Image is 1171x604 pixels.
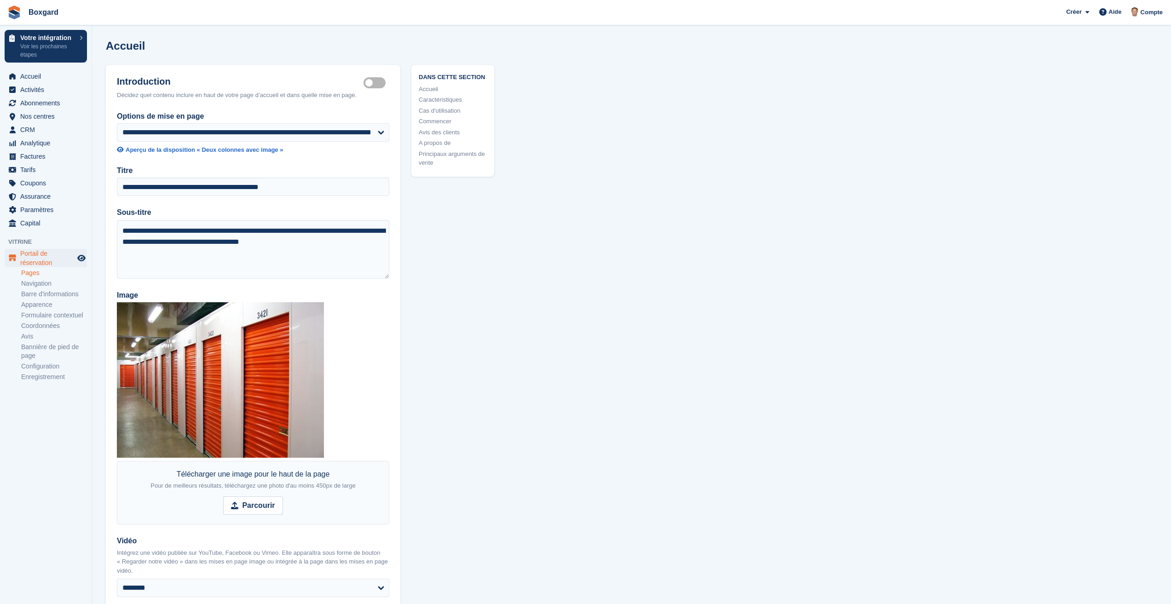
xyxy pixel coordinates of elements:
a: menu [5,163,87,176]
label: Vidéo [117,535,389,546]
a: Principaux arguments de vente [419,150,487,167]
a: Boutique d'aperçu [76,253,87,264]
span: Nos centres [20,110,75,123]
label: Sous-titre [117,207,389,218]
span: Créer [1066,7,1082,17]
a: Caractéristiques [419,95,487,104]
a: Pages [21,269,87,277]
span: Tarifs [20,163,75,176]
a: Avis [21,332,87,341]
a: menu [5,123,87,136]
a: Accueil [419,85,487,94]
a: menu [5,150,87,163]
img: Alban Mackay [1130,7,1139,17]
p: Voir les prochaines étapes [20,42,75,59]
img: d11f3a7bedeb034762fd4e6dabe95b81.jpg [117,302,324,458]
span: Aide [1108,7,1121,17]
label: Titre [117,165,389,176]
input: Parcourir [223,496,283,515]
span: Compte [1141,8,1163,17]
label: Image [117,290,389,301]
span: Activités [20,83,75,96]
a: Boxgard [25,5,62,20]
span: Capital [20,217,75,230]
span: Accueil [20,70,75,83]
a: Coordonnées [21,322,87,330]
span: Analytique [20,137,75,150]
span: CRM [20,123,75,136]
a: menu [5,110,87,123]
a: Cas d'utilisation [419,106,487,115]
p: Intégrez une vidéo publiée sur YouTube, Facebook ou Vimeo. Elle apparaîtra sous forme de bouton «... [117,548,389,575]
a: menu [5,217,87,230]
a: Avis des clients [419,128,487,137]
strong: Parcourir [242,500,275,511]
a: menu [5,137,87,150]
a: A propos de [419,138,487,148]
span: Dans cette section [419,72,487,81]
a: Aperçu de la disposition « Deux colonnes avec image » [117,145,389,155]
a: menu [5,177,87,190]
span: Coupons [20,177,75,190]
span: Vitrine [8,237,92,247]
a: menu [5,249,87,267]
a: menu [5,97,87,109]
a: Enregistrement [21,373,87,381]
a: menu [5,83,87,96]
span: Abonnements [20,97,75,109]
h1: Accueil [106,40,145,52]
span: Factures [20,150,75,163]
h2: Introduction [117,76,363,87]
img: stora-icon-8386f47178a22dfd0bd8f6a31ec36ba5ce8667c1dd55bd0f319d3a0aa187defe.svg [7,6,21,19]
div: Décidez quel contenu inclure en haut de votre page d’accueil et dans quelle mise en page. [117,91,389,100]
a: Configuration [21,362,87,371]
a: Navigation [21,279,87,288]
a: menu [5,70,87,83]
a: Barre d'informations [21,290,87,299]
label: Hero section active [363,82,389,84]
a: menu [5,190,87,203]
a: menu [5,203,87,216]
a: Commencer [419,117,487,126]
a: Formulaire contextuel [21,311,87,320]
div: Télécharger une image pour le haut de la page [150,469,355,491]
span: Pour de meilleurs résultats, téléchargez une photo d'au moins 450px de large [150,482,355,489]
a: Bannière de pied de page [21,343,87,360]
div: Aperçu de la disposition « Deux colonnes avec image » [126,145,283,155]
label: Options de mise en page [117,111,389,122]
a: Apparence [21,300,87,309]
p: Votre intégration [20,35,75,41]
a: Votre intégration Voir les prochaines étapes [5,30,87,63]
span: Portail de réservation [20,249,75,267]
span: Paramètres [20,203,75,216]
span: Assurance [20,190,75,203]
